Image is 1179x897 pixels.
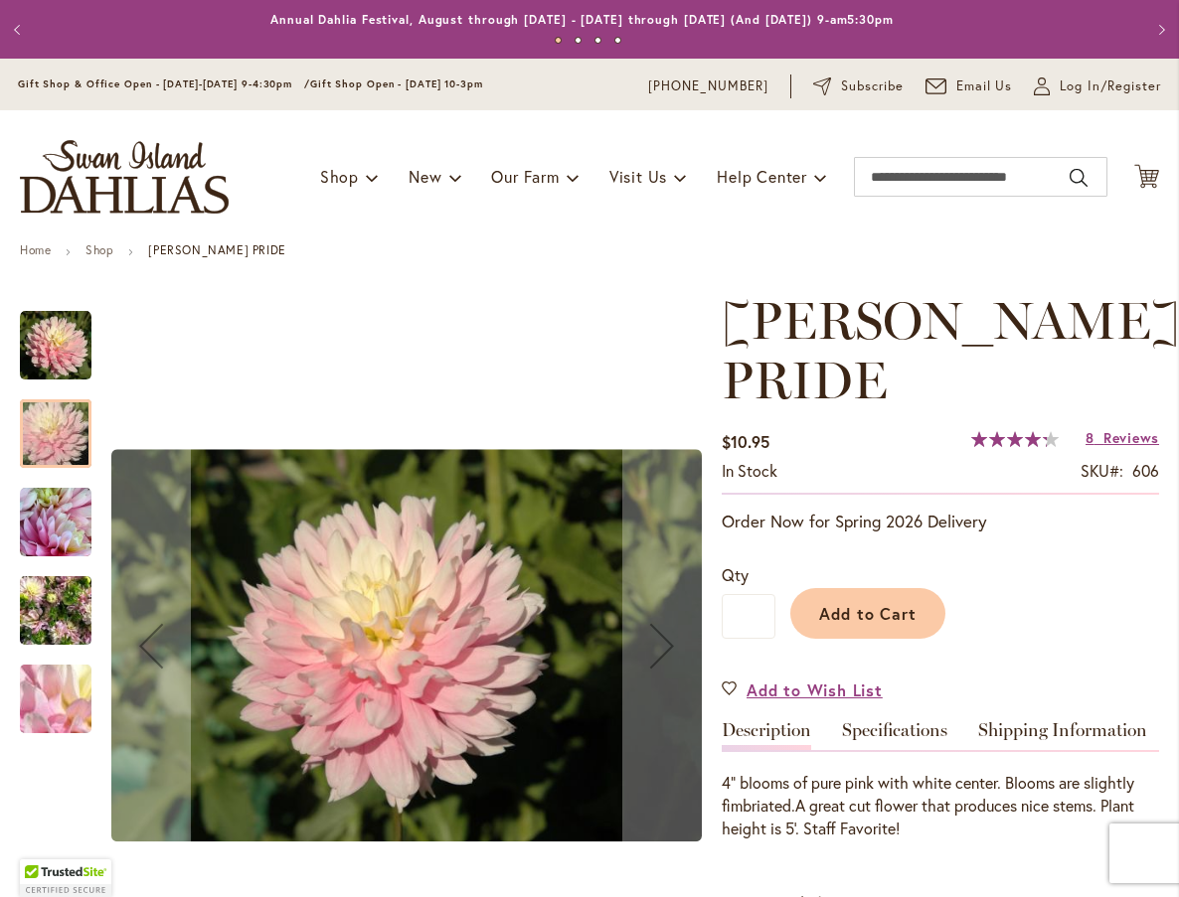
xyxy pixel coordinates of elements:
a: 8 Reviews [1086,428,1159,447]
div: CHILSON'S PRIDE [20,379,111,468]
button: 2 of 4 [575,37,582,44]
div: CHILSON'S PRIDE [20,556,111,645]
div: Detailed Product Info [722,721,1159,840]
a: Email Us [926,76,1013,96]
span: Shop [320,166,359,187]
div: CHILSON'S PRIDE [20,468,111,556]
span: Add to Cart [819,603,918,624]
a: Annual Dahlia Festival, August through [DATE] - [DATE] through [DATE] (And [DATE]) 9-am5:30pm [270,12,894,27]
img: CHILSON'S PRIDE [20,563,91,659]
span: Help Center [717,166,807,187]
a: Subscribe [813,76,904,96]
span: Gift Shop & Office Open - [DATE]-[DATE] 9-4:30pm / [18,77,310,90]
div: CHILSON'S PRIDE [20,291,111,379]
span: Qty [722,564,749,585]
span: Reviews [1103,428,1159,447]
a: Description [722,721,811,750]
div: 86% [971,431,1059,447]
span: Gift Shop Open - [DATE] 10-3pm [310,77,483,90]
div: 4" blooms of pure pink with white center. Blooms are slightly fimbriated.A great cut flower that ... [722,772,1159,840]
span: 8 [1086,428,1095,447]
a: Shipping Information [978,721,1147,750]
div: 606 [1132,460,1159,483]
span: Email Us [956,76,1013,96]
button: 3 of 4 [594,37,601,44]
span: Visit Us [609,166,667,187]
span: Log In/Register [1060,76,1161,96]
img: CHILSON'S PRIDE [20,310,91,381]
a: Log In/Register [1034,76,1161,96]
button: 4 of 4 [614,37,621,44]
a: Shop [85,242,113,257]
span: $10.95 [722,431,769,452]
a: [PHONE_NUMBER] [648,76,768,96]
span: Subscribe [841,76,904,96]
span: Add to Wish List [747,678,883,701]
span: In stock [722,460,777,481]
div: Availability [722,460,777,483]
a: Add to Wish List [722,678,883,701]
button: 1 of 4 [555,37,562,44]
img: CHILSON'S PRIDE [20,487,91,558]
strong: SKU [1081,460,1123,481]
p: Order Now for Spring 2026 Delivery [722,510,1159,533]
button: Next [1139,10,1179,50]
span: Our Farm [491,166,559,187]
button: Add to Cart [790,588,945,639]
a: store logo [20,140,229,214]
img: CHILSON'S PRIDE [111,449,702,841]
iframe: Launch Accessibility Center [15,826,71,882]
a: Specifications [842,721,947,750]
strong: [PERSON_NAME] PRIDE [148,242,285,257]
div: CHILSON'S PRIDE [20,645,91,733]
span: New [409,166,441,187]
a: Home [20,242,51,257]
